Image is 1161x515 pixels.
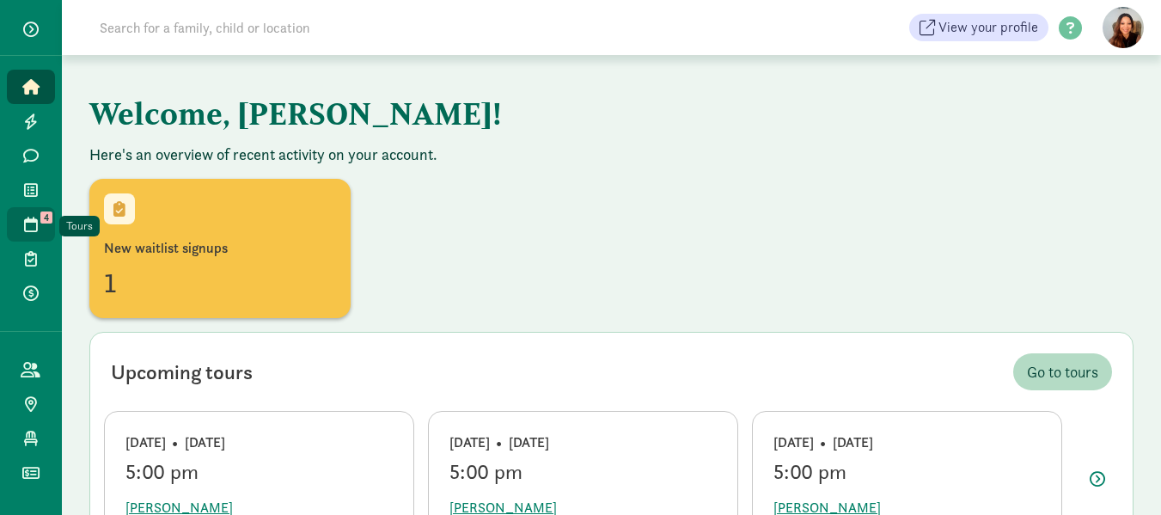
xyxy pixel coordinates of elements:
iframe: Chat Widget [1075,432,1161,515]
p: Here's an overview of recent activity on your account. [89,144,1134,165]
div: 1 [104,262,336,303]
div: [DATE] • [DATE] [773,432,1041,453]
div: [DATE] • [DATE] [449,432,717,453]
span: View your profile [938,17,1038,38]
div: 5:00 pm [773,460,1041,484]
a: 4 [7,207,55,242]
div: Upcoming tours [111,357,253,388]
a: View your profile [909,14,1048,41]
a: Go to tours [1013,353,1112,390]
span: 4 [40,212,52,224]
h1: Welcome, [PERSON_NAME]! [89,83,940,144]
div: Tours [66,218,93,235]
input: Search for a family, child or location [89,10,571,45]
div: 5:00 pm [449,460,717,484]
a: New waitlist signups1 [89,179,351,318]
div: 5:00 pm [125,460,393,484]
span: Go to tours [1027,360,1098,383]
div: [DATE] • [DATE] [125,432,393,453]
div: New waitlist signups [104,238,336,259]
